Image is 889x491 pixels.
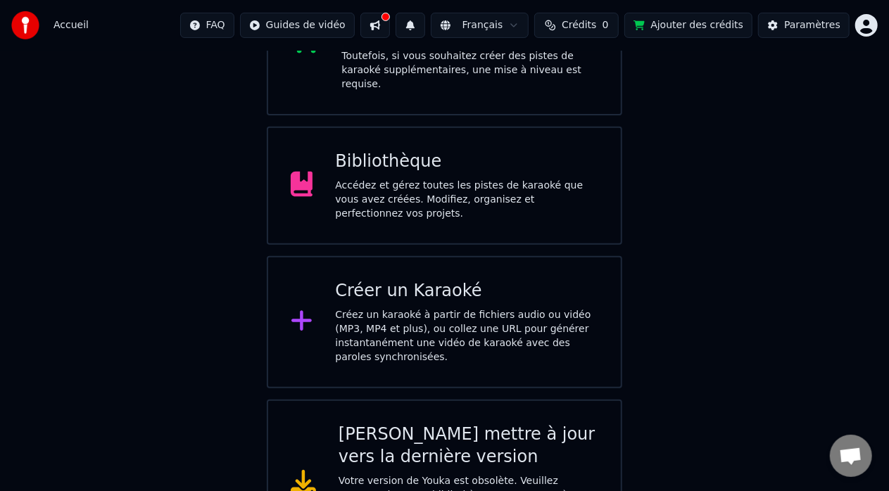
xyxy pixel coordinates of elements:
[335,179,598,221] div: Accédez et gérez toutes les pistes de karaoké que vous avez créées. Modifiez, organisez et perfec...
[562,18,596,32] span: Crédits
[534,13,619,38] button: Crédits0
[53,18,89,32] nav: breadcrumb
[341,21,598,91] div: Vous avez la possibilité d'écouter ou de télécharger les pistes de karaoké que vous avez déjà gén...
[603,18,609,32] span: 0
[240,13,355,38] button: Guides de vidéo
[784,18,840,32] div: Paramètres
[335,151,598,173] div: Bibliothèque
[758,13,850,38] button: Paramètres
[624,13,752,38] button: Ajouter des crédits
[180,13,234,38] button: FAQ
[53,18,89,32] span: Accueil
[830,435,872,477] div: Ouvrir le chat
[335,280,598,302] div: Créer un Karaoké
[335,308,598,364] div: Créez un karaoké à partir de fichiers audio ou vidéo (MP3, MP4 et plus), ou collez une URL pour g...
[339,423,598,468] div: [PERSON_NAME] mettre à jour vers la dernière version
[11,11,39,39] img: youka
